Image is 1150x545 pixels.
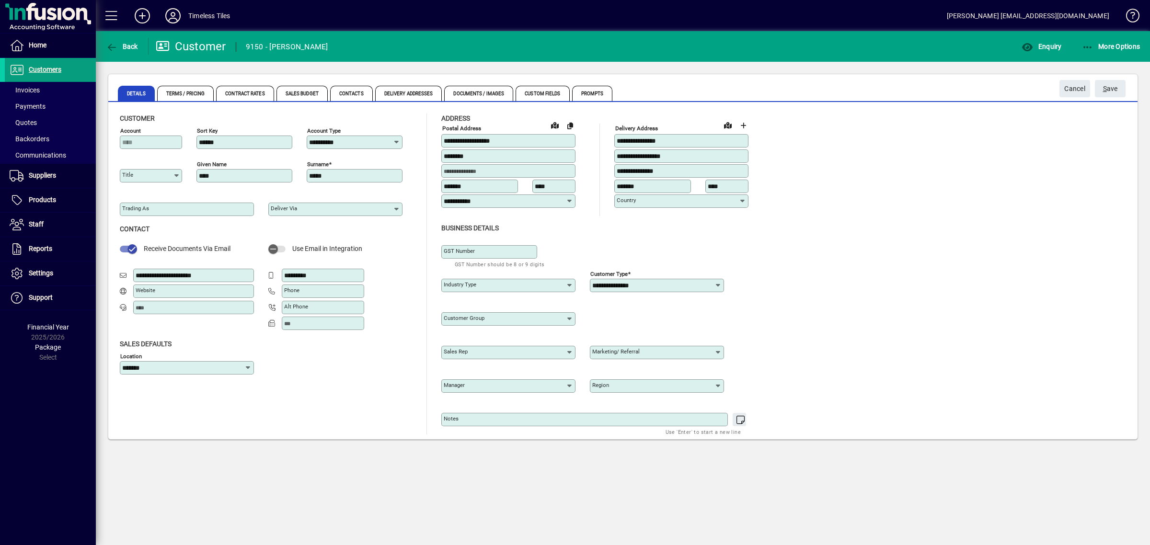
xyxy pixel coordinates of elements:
span: Receive Documents Via Email [144,245,230,252]
a: View on map [720,117,736,133]
span: Customer [120,114,155,122]
span: Invoices [10,86,40,94]
button: More Options [1080,38,1143,55]
mat-label: Trading as [122,205,149,212]
button: Profile [158,7,188,24]
span: Settings [29,269,53,277]
span: Cancel [1064,81,1085,97]
span: ave [1103,81,1118,97]
mat-label: Location [120,352,142,359]
mat-label: Marketing/ Referral [592,348,640,355]
mat-label: Account [120,127,141,134]
mat-label: Industry type [444,281,476,288]
span: Communications [10,151,66,159]
mat-label: GST Number [444,248,475,254]
button: Copy to Delivery address [563,118,578,133]
mat-label: Alt Phone [284,303,308,310]
span: Customers [29,66,61,73]
button: Enquiry [1019,38,1064,55]
span: Quotes [10,119,37,126]
mat-label: Country [617,197,636,204]
a: Settings [5,261,96,285]
span: Payments [10,102,46,110]
span: Staff [29,220,44,228]
span: Business details [441,224,499,232]
mat-label: Customer type [590,270,628,277]
mat-label: Sort key [197,127,218,134]
span: Backorders [10,135,49,143]
span: Back [106,43,138,50]
div: Customer [156,39,226,54]
a: Payments [5,98,96,114]
span: Support [29,294,53,301]
span: Documents / Images [444,86,513,101]
span: Reports [29,245,52,252]
a: Staff [5,213,96,237]
mat-label: Customer group [444,315,484,321]
button: Cancel [1059,80,1090,97]
a: Quotes [5,114,96,131]
span: Contact [120,225,149,233]
div: Timeless Tiles [188,8,230,23]
span: Contract Rates [216,86,274,101]
a: Home [5,34,96,57]
a: Communications [5,147,96,163]
span: Use Email in Integration [292,245,362,252]
mat-label: Website [136,287,155,294]
a: Reports [5,237,96,261]
mat-hint: GST Number should be 8 or 9 digits [455,259,545,270]
button: Choose address [736,118,751,133]
mat-label: Surname [307,161,329,168]
button: Add [127,7,158,24]
button: Back [103,38,140,55]
mat-label: Manager [444,382,465,388]
a: Knowledge Base [1119,2,1138,33]
div: 9150 - [PERSON_NAME] [246,39,328,55]
span: Suppliers [29,171,56,179]
mat-label: Notes [444,415,459,422]
span: Home [29,41,46,49]
mat-label: Region [592,382,609,388]
span: Custom Fields [516,86,569,101]
span: Enquiry [1022,43,1061,50]
mat-label: Title [122,171,133,178]
a: Invoices [5,82,96,98]
mat-label: Deliver via [271,205,297,212]
div: [PERSON_NAME] [EMAIL_ADDRESS][DOMAIN_NAME] [947,8,1109,23]
span: Details [118,86,155,101]
mat-label: Account Type [307,127,341,134]
mat-label: Phone [284,287,299,294]
a: Support [5,286,96,310]
mat-hint: Use 'Enter' to start a new line [666,426,741,437]
span: Sales Budget [276,86,328,101]
mat-label: Given name [197,161,227,168]
span: Prompts [572,86,613,101]
span: More Options [1082,43,1140,50]
span: Products [29,196,56,204]
mat-label: Sales rep [444,348,468,355]
a: Backorders [5,131,96,147]
span: Package [35,343,61,351]
app-page-header-button: Back [96,38,149,55]
span: Terms / Pricing [157,86,214,101]
button: Save [1095,80,1126,97]
span: Sales defaults [120,340,172,348]
a: View on map [547,117,563,133]
span: S [1103,85,1107,92]
span: Delivery Addresses [375,86,442,101]
span: Financial Year [27,323,69,331]
span: Contacts [330,86,373,101]
span: Address [441,114,470,122]
a: Products [5,188,96,212]
a: Suppliers [5,164,96,188]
